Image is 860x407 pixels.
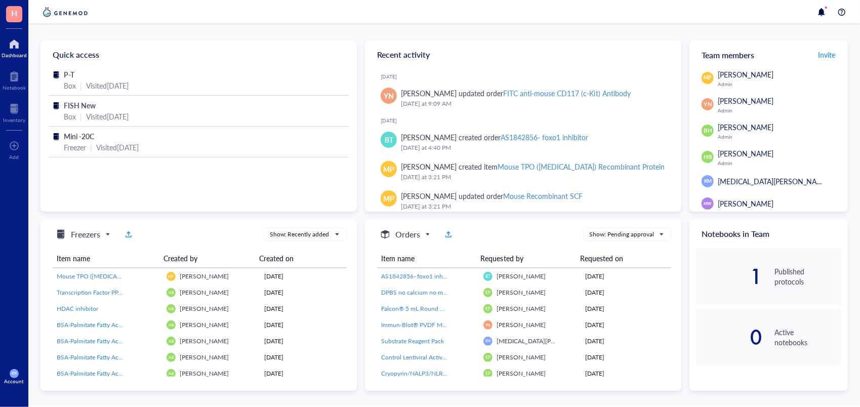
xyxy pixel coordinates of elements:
[817,47,836,63] button: Invite
[718,96,773,106] span: [PERSON_NAME]
[3,85,26,91] div: Notebook
[718,176,829,186] span: [MEDICAL_DATA][PERSON_NAME]
[381,369,538,378] span: Cryopyrin/NALP3/NLRP3 Lentiviral Activation Particles (m)
[86,80,129,91] div: Visited [DATE]
[381,353,480,361] span: Control Lentiviral Activation Particles
[485,323,490,328] span: YN
[169,355,174,360] span: HB
[57,337,149,345] span: BSA-Palmitate Fatty Acid Complex
[373,84,673,113] a: YN[PERSON_NAME] updated orderFITC anti-mouse CD117 (c-Kit) Antibody[DATE] at 9:09 AM
[373,128,673,157] a: BT[PERSON_NAME] created orderAS1842856- foxo1 inhibitor[DATE] at 4:40 PM
[401,132,589,143] div: [PERSON_NAME] created order
[775,327,842,347] div: Active notebooks
[704,178,712,185] span: KM
[381,337,475,346] a: Substrate Reagent Pack
[695,329,762,345] div: 0
[381,353,475,362] a: Control Lentiviral Activation Particles
[57,288,179,297] span: Transcription Factor PPAR Competitor dsDNA
[497,320,546,329] span: [PERSON_NAME]
[40,6,90,18] img: genemod-logo
[2,52,27,58] div: Dashboard
[477,249,576,268] th: Requested by
[485,306,490,311] span: EP
[377,249,476,268] th: Item name
[96,142,139,153] div: Visited [DATE]
[381,304,475,313] a: Falcon® 5 mL Round Bottom Polystyrene Test Tube, with Snap Cap, Sterile, 125/Pack, 1000/Case
[64,100,96,110] span: FISH New
[159,249,255,268] th: Created by
[381,272,457,280] span: AS1842856- foxo1 inhibitor
[497,337,594,345] span: [MEDICAL_DATA][PERSON_NAME]
[383,193,394,204] span: MP
[497,304,546,313] span: [PERSON_NAME]
[11,7,17,19] span: H
[695,268,762,284] div: 1
[501,132,588,142] div: AS1842856- foxo1 inhibitor
[586,320,667,330] div: [DATE]
[64,111,76,122] div: Box
[485,339,490,343] span: KM
[169,291,174,295] span: HB
[180,353,229,361] span: [PERSON_NAME]
[818,50,835,60] span: Invite
[255,249,339,268] th: Created on
[718,122,773,132] span: [PERSON_NAME]
[485,290,490,295] span: EP
[57,320,158,330] a: BSA-Palmitate Fatty Acid Complex
[3,117,25,123] div: Inventory
[485,371,490,376] span: EP
[497,353,546,361] span: [PERSON_NAME]
[401,88,631,99] div: [PERSON_NAME] updated order
[180,272,229,280] span: [PERSON_NAME]
[586,353,667,362] div: [DATE]
[718,69,773,79] span: [PERSON_NAME]
[395,228,420,240] h5: Orders
[57,353,158,362] a: BSA-Palmitate Fatty Acid Complex
[384,90,394,101] span: YN
[169,274,174,278] span: MP
[503,88,630,98] div: FITC anti-mouse CD117 (c-Kit) Antibody
[381,320,475,330] a: Immun-Blot® PVDF Membrane, Roll, 26 cm x 3.3 m, 1620177
[57,272,158,281] a: Mouse TPO ([MEDICAL_DATA]) Recombinant Protein
[80,80,82,91] div: |
[401,190,583,201] div: [PERSON_NAME] updated order
[180,320,229,329] span: [PERSON_NAME]
[3,101,25,123] a: Inventory
[485,274,490,279] span: BT
[270,230,330,239] div: Show: Recently added
[383,164,394,175] span: MP
[401,99,665,109] div: [DATE] at 9:09 AM
[180,337,229,345] span: [PERSON_NAME]
[704,74,712,82] span: MP
[12,372,17,376] span: KM
[57,320,149,329] span: BSA-Palmitate Fatty Acid Complex
[86,111,129,122] div: Visited [DATE]
[498,161,664,172] div: Mouse TPO ([MEDICAL_DATA]) Recombinant Protein
[180,288,229,297] span: [PERSON_NAME]
[265,288,343,297] div: [DATE]
[401,161,665,172] div: [PERSON_NAME] created item
[718,134,842,140] div: Admin
[265,272,343,281] div: [DATE]
[265,320,343,330] div: [DATE]
[704,127,712,135] span: BH
[586,272,667,281] div: [DATE]
[718,160,842,166] div: Admin
[586,288,667,297] div: [DATE]
[718,81,842,87] div: Admin
[704,100,712,109] span: YN
[265,337,343,346] div: [DATE]
[381,369,475,378] a: Cryopyrin/NALP3/NLRP3 Lentiviral Activation Particles (m)
[718,148,773,158] span: [PERSON_NAME]
[57,304,98,313] span: HDAC inhibitor
[180,304,229,313] span: [PERSON_NAME]
[5,378,24,384] div: Account
[381,304,642,313] span: Falcon® 5 mL Round Bottom Polystyrene Test Tube, with Snap Cap, Sterile, 125/Pack, 1000/Case
[576,249,664,268] th: Requested on
[381,288,468,297] span: DPBS no calcium no magnesium
[718,198,773,209] span: [PERSON_NAME]
[2,36,27,58] a: Dashboard
[589,230,654,239] div: Show: Pending approval
[64,80,76,91] div: Box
